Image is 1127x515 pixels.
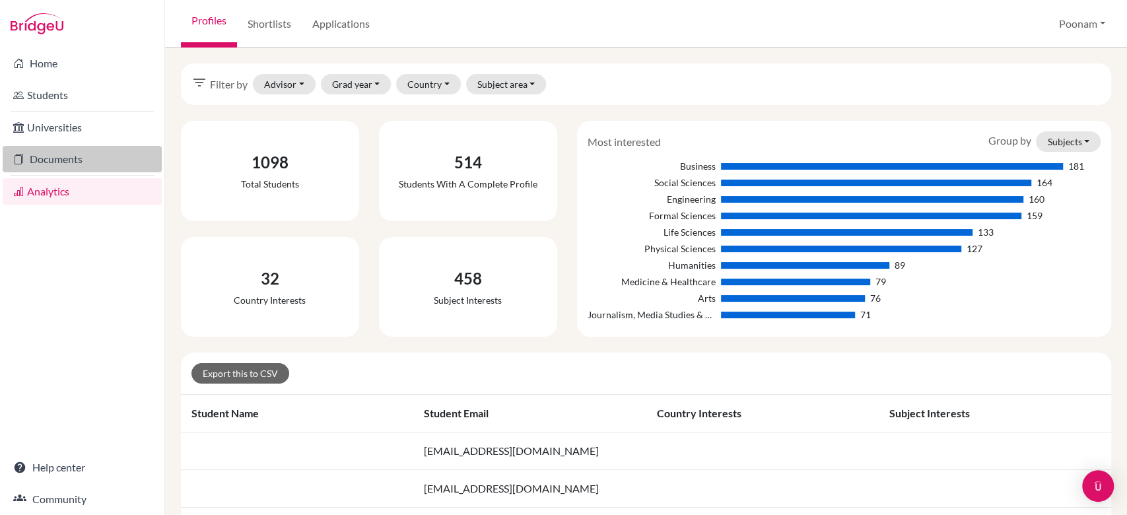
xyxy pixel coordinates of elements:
div: Journalism, Media Studies & Communication [588,308,716,322]
td: [EMAIL_ADDRESS][DOMAIN_NAME] [413,470,646,508]
a: Home [3,50,162,77]
div: 458 [434,267,502,291]
a: Students [3,82,162,108]
button: Advisor [253,74,316,94]
a: Universities [3,114,162,141]
div: Social Sciences [588,176,716,189]
div: 160 [1029,192,1044,206]
div: Most interested [578,134,671,150]
img: Bridge-U [11,13,63,34]
div: 164 [1037,176,1052,189]
div: 159 [1027,209,1042,223]
div: Formal Sciences [588,209,716,223]
div: Medicine & Healthcare [588,275,716,289]
div: 514 [399,151,537,174]
button: Country [396,74,461,94]
div: Humanities [588,258,716,272]
div: Students with a complete profile [399,177,537,191]
button: Subjects [1036,131,1101,152]
div: 79 [875,275,886,289]
div: 1098 [241,151,299,174]
div: Total students [241,177,299,191]
div: 89 [895,258,905,272]
button: Subject area [466,74,547,94]
div: Country interests [234,293,306,307]
div: 71 [860,308,871,322]
a: Help center [3,454,162,481]
a: Export this to CSV [191,363,289,384]
div: Life Sciences [588,225,716,239]
button: Poonam [1053,11,1111,36]
a: Community [3,486,162,512]
div: 133 [978,225,994,239]
div: Group by [978,131,1110,152]
div: Engineering [588,192,716,206]
div: 76 [870,291,881,305]
th: Student email [413,395,646,432]
div: Business [588,159,716,173]
div: 181 [1068,159,1084,173]
a: Analytics [3,178,162,205]
div: Arts [588,291,716,305]
span: Filter by [210,77,248,92]
div: 127 [967,242,982,256]
a: Documents [3,146,162,172]
button: Grad year [321,74,392,94]
i: filter_list [191,75,207,90]
th: Student name [181,395,413,432]
th: Subject interests [879,395,1111,432]
td: [EMAIL_ADDRESS][DOMAIN_NAME] [413,432,646,470]
div: Subject interests [434,293,502,307]
th: Country interests [646,395,879,432]
div: Open Intercom Messenger [1082,470,1114,502]
div: 32 [234,267,306,291]
div: Physical Sciences [588,242,716,256]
